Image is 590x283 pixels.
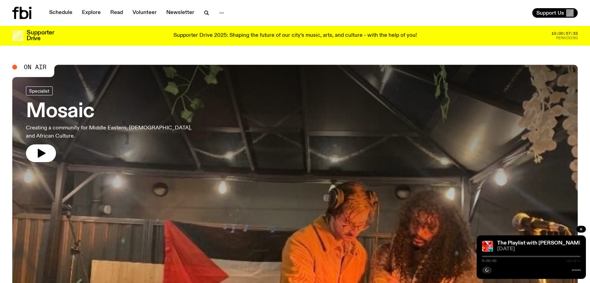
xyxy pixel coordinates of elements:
[26,102,201,121] h3: Mosaic
[26,124,201,140] p: Creating a community for Middle Eastern, [DEMOGRAPHIC_DATA], and African Culture.
[26,87,201,162] a: MosaicCreating a community for Middle Eastern, [DEMOGRAPHIC_DATA], and African Culture.
[27,30,54,42] h3: Supporter Drive
[24,64,46,70] span: On Air
[536,10,564,16] span: Support Us
[106,8,127,18] a: Read
[29,88,50,93] span: Specialist
[26,87,53,95] a: Specialist
[482,241,493,252] img: The cover image for this episode of The Playlist, featuring the title of the show as well as the ...
[128,8,161,18] a: Volunteer
[173,33,417,39] p: Supporter Drive 2025: Shaping the future of our city’s music, arts, and culture - with the help o...
[556,36,578,40] span: Remaining
[551,32,578,35] span: 10:00:57:33
[162,8,198,18] a: Newsletter
[497,247,580,252] span: [DATE]
[532,8,578,18] button: Support Us
[78,8,105,18] a: Explore
[482,259,496,263] span: 0:00:00
[45,8,76,18] a: Schedule
[566,259,580,263] span: -:--:--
